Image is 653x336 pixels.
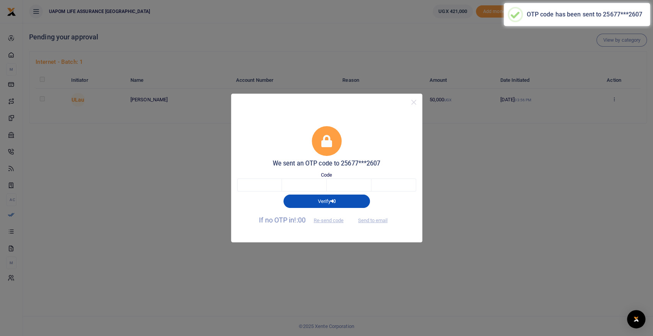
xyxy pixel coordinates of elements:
[259,216,350,224] span: If no OTP in
[283,195,370,208] button: Verify
[408,97,419,108] button: Close
[294,216,305,224] span: !:00
[627,310,645,328] div: Open Intercom Messenger
[321,171,332,179] label: Code
[237,160,416,167] h5: We sent an OTP code to 25677***2607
